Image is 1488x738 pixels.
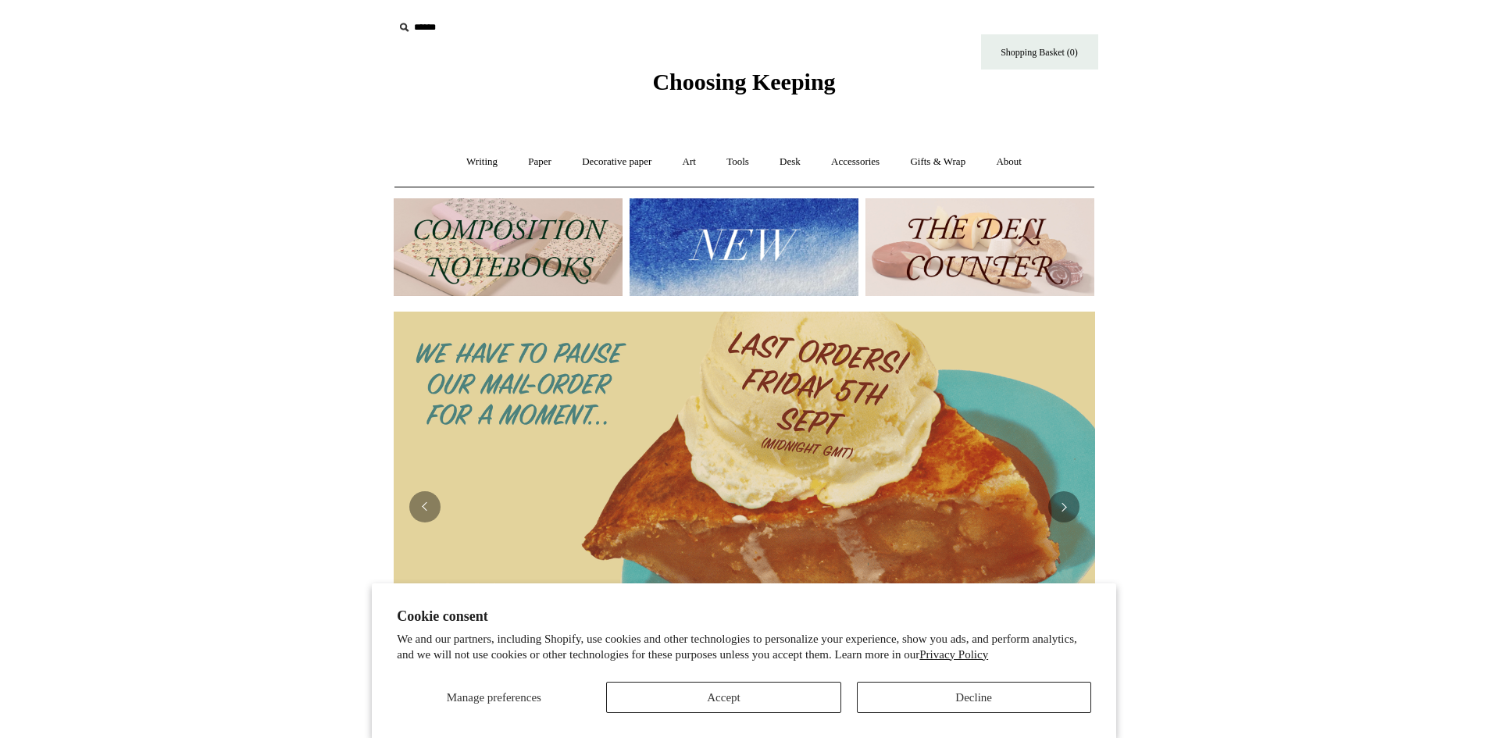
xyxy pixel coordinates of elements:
a: Gifts & Wrap [896,141,980,183]
a: Writing [452,141,512,183]
span: Choosing Keeping [652,69,835,94]
img: 2025 New Website coming soon.png__PID:95e867f5-3b87-426e-97a5-a534fe0a3431 [394,312,1095,702]
button: Next [1048,491,1079,522]
a: Decorative paper [568,141,665,183]
button: Previous [409,491,441,522]
button: Decline [857,682,1091,713]
a: About [982,141,1036,183]
a: Tools [712,141,763,183]
img: 202302 Composition ledgers.jpg__PID:69722ee6-fa44-49dd-a067-31375e5d54ec [394,198,623,296]
span: Manage preferences [447,691,541,704]
h2: Cookie consent [397,608,1091,625]
p: We and our partners, including Shopify, use cookies and other technologies to personalize your ex... [397,632,1091,662]
a: Privacy Policy [919,648,988,661]
button: Manage preferences [397,682,591,713]
a: Choosing Keeping [652,81,835,92]
a: Shopping Basket (0) [981,34,1098,70]
a: Accessories [817,141,894,183]
a: Art [669,141,710,183]
a: Paper [514,141,566,183]
a: Desk [765,141,815,183]
img: The Deli Counter [865,198,1094,296]
button: Accept [606,682,840,713]
img: New.jpg__PID:f73bdf93-380a-4a35-bcfe-7823039498e1 [630,198,858,296]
